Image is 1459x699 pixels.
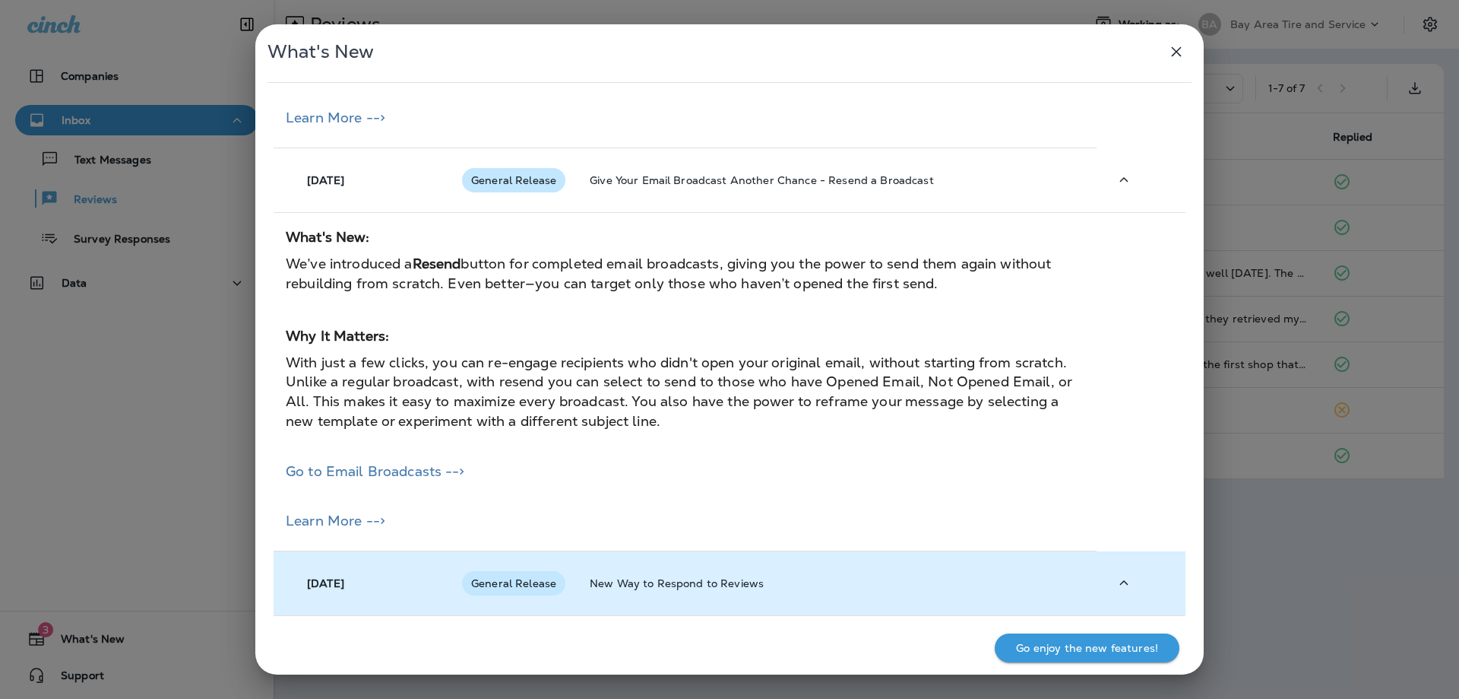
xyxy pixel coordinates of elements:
[286,228,370,246] strong: What's New:
[286,255,413,272] span: We’ve introduced a
[462,577,565,589] span: General Release
[995,634,1179,662] button: Go enjoy the new features!
[286,462,465,480] a: Go to Email Broadcasts -->
[286,255,1051,292] span: button for completed email broadcasts, giving you the power to send them again without rebuilding...
[267,40,374,63] span: What's New
[286,109,385,126] a: Learn More -->
[307,577,344,589] p: [DATE]
[286,512,385,529] a: Learn More -->
[462,174,565,186] span: General Release
[590,174,1084,186] p: Give Your Email Broadcast Another Chance - Resend a Broadcast
[1016,642,1158,654] p: Go enjoy the new features!
[590,577,1084,589] p: New Way to Respond to Reviews
[413,255,461,272] strong: Resend
[286,354,1071,430] span: With just a few clicks, you can re-engage recipients who didn't open your original email, without...
[286,327,389,345] strong: Why It Matters:
[307,174,344,186] p: [DATE]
